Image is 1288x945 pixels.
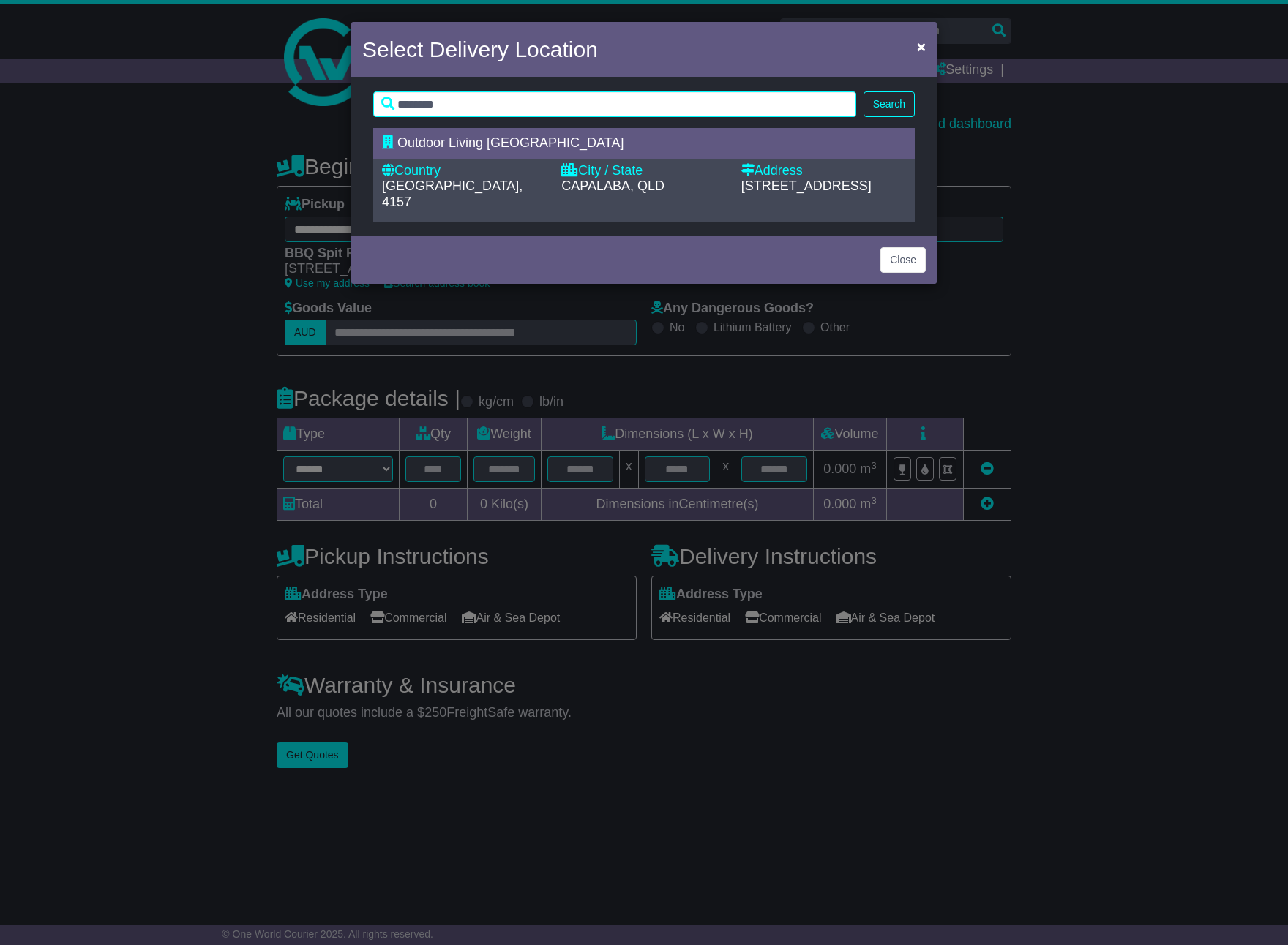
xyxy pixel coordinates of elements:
[362,33,598,66] h4: Select Delivery Location
[382,178,523,209] span: [GEOGRAPHIC_DATA], 4157
[741,178,872,193] span: [STREET_ADDRESS]
[561,178,664,193] span: CAPALABA, QLD
[910,31,933,61] button: Close
[397,135,624,150] span: Outdoor Living [GEOGRAPHIC_DATA]
[917,38,926,55] span: ×
[741,163,906,179] div: Address
[561,163,726,179] div: City / State
[880,247,926,273] button: Close
[382,163,547,179] div: Country
[864,91,915,117] button: Search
